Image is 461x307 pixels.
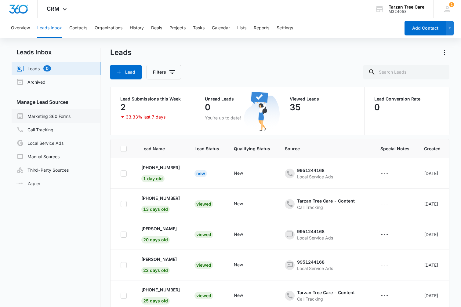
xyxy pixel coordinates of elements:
a: [PERSON_NAME]22 days old [141,256,180,273]
span: 25 days old [141,297,170,305]
span: 20 days old [141,236,170,243]
div: [DATE] [424,292,441,299]
div: New [234,170,243,176]
div: Tarzan Tree Care - Content [297,289,355,296]
p: 33.33% last 7 days [126,115,165,119]
h1: Leads [110,48,132,57]
p: 0 [205,102,210,112]
div: - - Select to Edit Field [380,231,400,238]
div: - - Select to Edit Field [380,292,400,299]
button: Settings [277,18,293,38]
p: 2 [120,102,126,112]
div: Viewed [194,261,213,269]
div: Local Service Ads [297,235,333,241]
div: 9951244168 [297,259,333,265]
button: Leads Inbox [37,18,62,38]
a: Viewed [194,201,213,206]
h2: Leads Inbox [12,48,100,57]
div: New [194,170,207,177]
a: [PHONE_NUMBER]1 day old [141,164,180,181]
span: 1 [449,2,454,7]
div: Local Service Ads [297,265,333,272]
a: [PERSON_NAME]20 days old [141,225,180,242]
button: History [130,18,144,38]
input: Search Leads [363,65,449,79]
span: Source [285,145,366,152]
a: [PHONE_NUMBER]13 days old [141,195,180,212]
div: Viewed [194,292,213,299]
div: - - Select to Edit Field [234,292,254,299]
div: 9951244168 [297,228,333,235]
button: Calendar [212,18,230,38]
div: - - Select to Edit Field [285,198,366,210]
div: - - Select to Edit Field [380,170,400,177]
a: Local Service Ads [16,139,64,147]
a: Archived [16,78,45,86]
div: - - Select to Edit Field [285,167,344,180]
p: 0 [374,102,380,112]
button: Lists [237,18,246,38]
p: Lead Conversion Rate [374,97,439,101]
div: [DATE] [424,262,441,268]
a: [PHONE_NUMBER]25 days old [141,287,180,303]
div: notifications count [449,2,454,7]
button: Deals [151,18,162,38]
div: New [234,261,243,268]
div: --- [380,292,389,299]
button: Contacts [69,18,87,38]
button: Reports [254,18,269,38]
span: Created [424,145,441,152]
div: - - Select to Edit Field [234,200,254,208]
div: [DATE] [424,170,441,177]
a: Zapier [16,180,40,187]
button: Overview [11,18,30,38]
a: Viewed [194,232,213,237]
div: Viewed [194,200,213,208]
p: [PERSON_NAME] [141,256,177,262]
span: Lead Status [194,145,219,152]
div: Call Tracking [297,296,355,302]
p: Viewed Leads [290,97,354,101]
div: - - Select to Edit Field [285,228,344,241]
div: - - Select to Edit Field [234,231,254,238]
span: 22 days old [141,267,170,274]
p: Lead Submissions this Week [120,97,185,101]
button: Lead [110,65,142,79]
div: 9951244168 [297,167,333,174]
span: 13 days old [141,206,170,213]
p: You’re up to date! [205,115,270,121]
p: Unread Leads [205,97,270,101]
div: Call Tracking [297,204,355,210]
button: Filters [147,65,181,79]
a: Manual Sources [16,153,60,160]
button: Add Contact [405,21,446,35]
span: Qualifying Status [234,145,270,152]
div: New [234,231,243,237]
div: - - Select to Edit Field [285,259,344,272]
div: --- [380,200,389,208]
div: New [234,200,243,207]
button: Tasks [193,18,205,38]
button: Projects [169,18,186,38]
a: Marketing 360 Forms [16,112,71,120]
div: - - Select to Edit Field [380,200,400,208]
div: [DATE] [424,231,441,238]
p: [PERSON_NAME] [141,225,177,232]
div: Viewed [194,231,213,238]
a: Call Tracking [16,126,53,133]
div: New [234,292,243,298]
div: --- [380,261,389,269]
a: Leads0 [16,65,51,72]
button: Organizations [95,18,122,38]
p: [PHONE_NUMBER] [141,195,180,201]
p: 35 [290,102,301,112]
span: CRM [47,5,60,12]
div: --- [380,231,389,238]
div: Local Service Ads [297,174,333,180]
div: - - Select to Edit Field [285,289,366,302]
span: 1 day old [141,175,165,182]
a: New [194,171,207,176]
p: [PHONE_NUMBER] [141,164,180,171]
a: Viewed [194,293,213,298]
a: Third-Party Sources [16,166,69,174]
